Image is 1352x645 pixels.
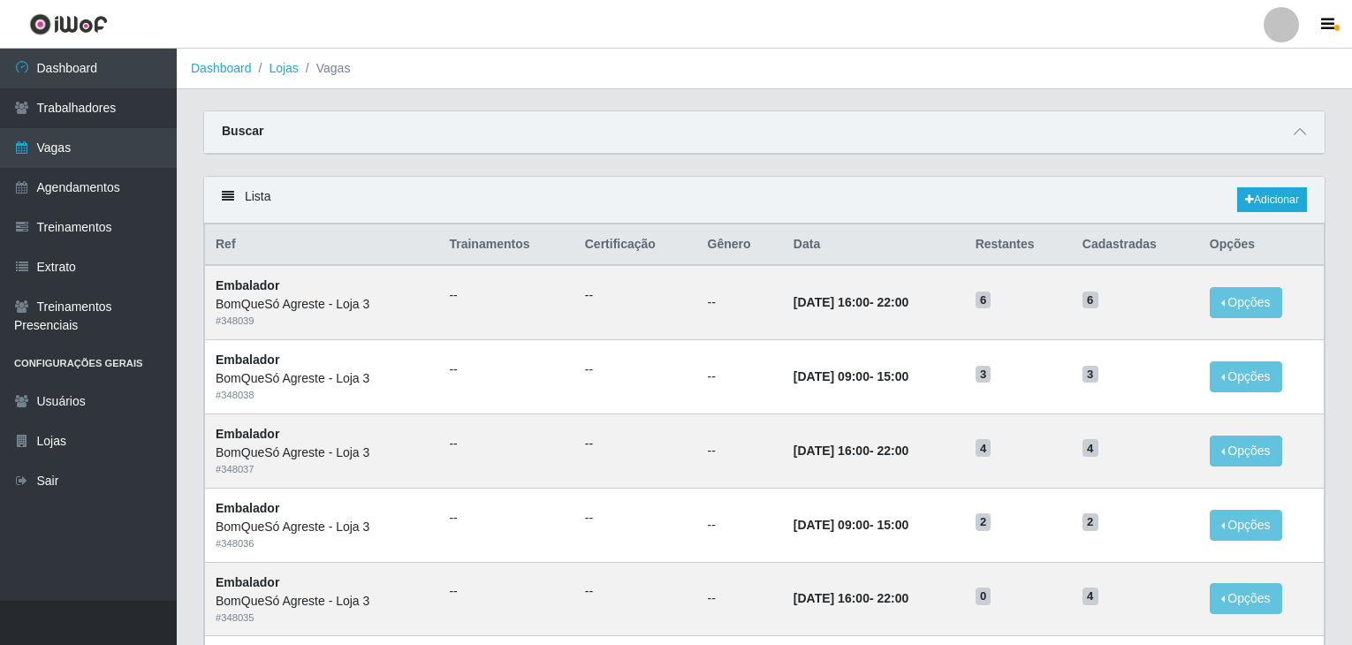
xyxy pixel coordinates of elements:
div: # 348039 [216,314,428,329]
span: 3 [1082,366,1098,383]
ul: -- [585,435,687,453]
div: Lista [204,177,1325,224]
ul: -- [585,582,687,601]
time: [DATE] 09:00 [794,518,870,532]
strong: Embalador [216,353,279,367]
span: 4 [976,439,991,457]
ul: -- [585,286,687,305]
div: # 348038 [216,388,428,403]
button: Opções [1210,436,1282,467]
strong: Embalador [216,427,279,441]
div: BomQueSó Agreste - Loja 3 [216,592,428,611]
ul: -- [585,509,687,527]
td: -- [697,340,783,414]
button: Opções [1210,287,1282,318]
ul: -- [449,286,563,305]
strong: Embalador [216,278,279,292]
time: 15:00 [877,518,908,532]
span: 3 [976,366,991,383]
div: BomQueSó Agreste - Loja 3 [216,444,428,462]
strong: - [794,369,908,383]
time: 22:00 [877,444,908,458]
strong: - [794,295,908,309]
ul: -- [449,360,563,379]
ul: -- [449,582,563,601]
th: Opções [1199,224,1325,266]
td: -- [697,562,783,636]
th: Gênero [697,224,783,266]
button: Opções [1210,583,1282,614]
th: Ref [205,224,439,266]
th: Cadastradas [1072,224,1199,266]
a: Dashboard [191,61,252,75]
a: Adicionar [1237,187,1307,212]
img: CoreUI Logo [29,13,108,35]
th: Restantes [965,224,1072,266]
time: [DATE] 16:00 [794,444,870,458]
nav: breadcrumb [177,49,1352,89]
div: # 348036 [216,536,428,551]
li: Vagas [299,59,351,78]
strong: - [794,518,908,532]
button: Opções [1210,361,1282,392]
time: [DATE] 16:00 [794,591,870,605]
div: # 348035 [216,611,428,626]
ul: -- [449,435,563,453]
div: BomQueSó Agreste - Loja 3 [216,295,428,314]
strong: Embalador [216,575,279,589]
strong: Buscar [222,124,263,138]
time: 22:00 [877,591,908,605]
time: [DATE] 09:00 [794,369,870,383]
span: 6 [1082,292,1098,309]
span: 6 [976,292,991,309]
a: Lojas [269,61,298,75]
button: Opções [1210,510,1282,541]
div: # 348037 [216,462,428,477]
time: 22:00 [877,295,908,309]
td: -- [697,488,783,562]
td: -- [697,414,783,488]
span: 2 [1082,513,1098,531]
time: 15:00 [877,369,908,383]
span: 4 [1082,439,1098,457]
ul: -- [449,509,563,527]
strong: - [794,591,908,605]
span: 2 [976,513,991,531]
div: BomQueSó Agreste - Loja 3 [216,518,428,536]
th: Certificação [574,224,697,266]
div: BomQueSó Agreste - Loja 3 [216,369,428,388]
strong: - [794,444,908,458]
strong: Embalador [216,501,279,515]
time: [DATE] 16:00 [794,295,870,309]
th: Trainamentos [438,224,573,266]
th: Data [783,224,965,266]
ul: -- [585,360,687,379]
span: 0 [976,588,991,605]
span: 4 [1082,588,1098,605]
td: -- [697,265,783,339]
